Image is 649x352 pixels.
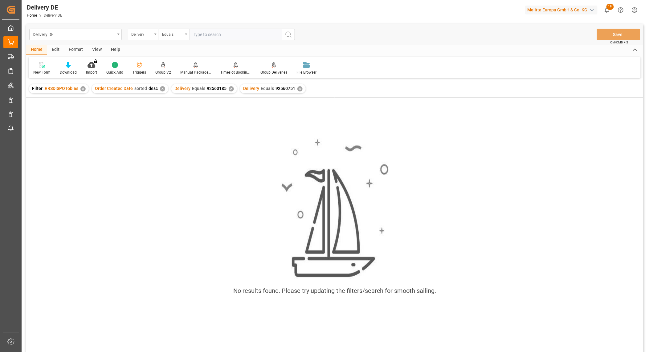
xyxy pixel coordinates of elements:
span: Equals [261,86,274,91]
span: sorted [134,86,147,91]
div: No results found. Please try updating the filters/search for smooth sailing. [233,286,436,295]
span: Delivery [243,86,259,91]
div: Group V2 [155,70,171,75]
div: Delivery DE [33,30,115,38]
input: Type to search [190,29,282,40]
span: 92560751 [276,86,295,91]
div: ✕ [80,86,86,91]
button: Save [597,29,640,40]
button: open menu [29,29,122,40]
span: Ctrl/CMD + S [610,40,628,45]
span: desc [149,86,158,91]
span: Order Created Date [95,86,133,91]
span: Delivery [174,86,190,91]
div: File Browser [296,70,316,75]
div: Group Deliveries [260,70,287,75]
button: Help Center [614,3,628,17]
div: Melitta Europa GmbH & Co. KG [525,6,598,14]
div: New Form [33,70,51,75]
button: open menu [159,29,190,40]
div: Equals [162,30,183,37]
div: Format [64,45,88,55]
div: View [88,45,106,55]
button: Melitta Europa GmbH & Co. KG [525,4,600,16]
button: open menu [128,29,159,40]
div: Download [60,70,77,75]
span: Filter : [32,86,45,91]
div: Timeslot Booking Report [220,70,251,75]
div: ✕ [297,86,303,91]
div: Manual Package TypeDetermination [180,70,211,75]
div: Quick Add [106,70,123,75]
div: Triggers [133,70,146,75]
div: Edit [47,45,64,55]
div: Home [26,45,47,55]
span: RRSDISPOTobias [45,86,78,91]
div: ✕ [160,86,165,91]
div: Delivery [131,30,152,37]
span: 18 [606,4,614,10]
button: search button [282,29,295,40]
div: Help [106,45,125,55]
span: Equals [192,86,205,91]
a: Home [27,13,37,18]
div: Delivery DE [27,3,62,12]
span: 92560185 [207,86,227,91]
div: ✕ [229,86,234,91]
img: smooth_sailing.jpeg [281,138,389,279]
button: show 18 new notifications [600,3,614,17]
